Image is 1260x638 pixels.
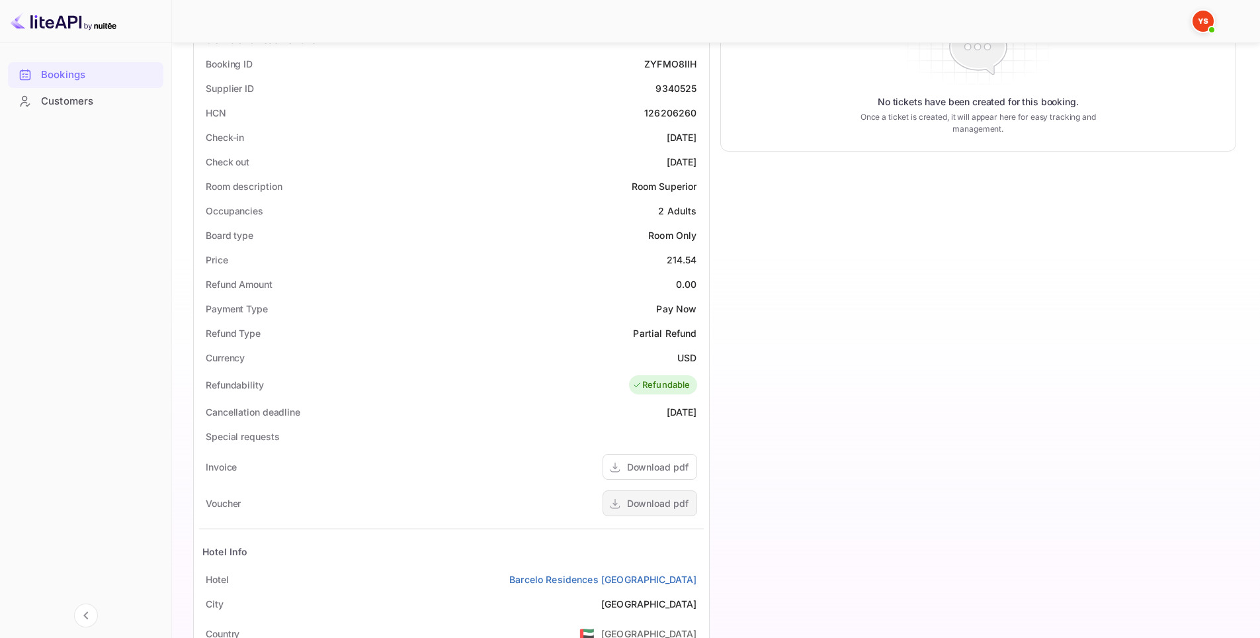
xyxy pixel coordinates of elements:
div: Supplier ID [206,81,254,95]
div: Room Only [648,228,696,242]
div: [DATE] [667,155,697,169]
div: [GEOGRAPHIC_DATA] [601,597,697,611]
div: Bookings [41,68,157,83]
div: 2 Adults [658,204,696,218]
div: City [206,597,224,611]
img: LiteAPI logo [11,11,116,32]
div: Bookings [8,62,163,88]
div: Booking ID [206,57,253,71]
div: Refund Amount [206,277,273,291]
div: Voucher [206,496,241,510]
div: Check out [206,155,249,169]
div: Price [206,253,228,267]
div: Refundable [632,379,691,392]
div: USD [677,351,696,365]
a: Bookings [8,62,163,87]
div: Download pdf [627,496,689,510]
p: Once a ticket is created, it will appear here for easy tracking and management. [839,111,1116,135]
a: Barcelo Residences [GEOGRAPHIC_DATA] [509,572,696,586]
div: Refundability [206,378,264,392]
div: Partial Refund [633,326,696,340]
div: Customers [8,89,163,114]
div: Hotel Info [202,545,248,559]
div: Refund Type [206,326,261,340]
div: Payment Type [206,302,268,316]
div: 214.54 [667,253,697,267]
div: [DATE] [667,405,697,419]
div: Cancellation deadline [206,405,300,419]
div: 9340525 [655,81,696,95]
div: Special requests [206,430,279,443]
div: Download pdf [627,460,689,474]
button: Collapse navigation [74,604,98,627]
div: Room description [206,179,282,193]
div: 126206260 [644,106,696,120]
div: Currency [206,351,245,365]
p: No tickets have been created for this booking. [878,95,1079,109]
div: Occupancies [206,204,263,218]
div: 0.00 [676,277,697,291]
img: Yandex Support [1193,11,1214,32]
div: Hotel [206,572,229,586]
div: [DATE] [667,130,697,144]
div: Board type [206,228,253,242]
a: Customers [8,89,163,113]
div: Room Superior [632,179,697,193]
div: Invoice [206,460,237,474]
div: Customers [41,94,157,109]
div: HCN [206,106,226,120]
div: Check-in [206,130,244,144]
div: ZYFMO8IlH [644,57,696,71]
div: Pay Now [656,302,696,316]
